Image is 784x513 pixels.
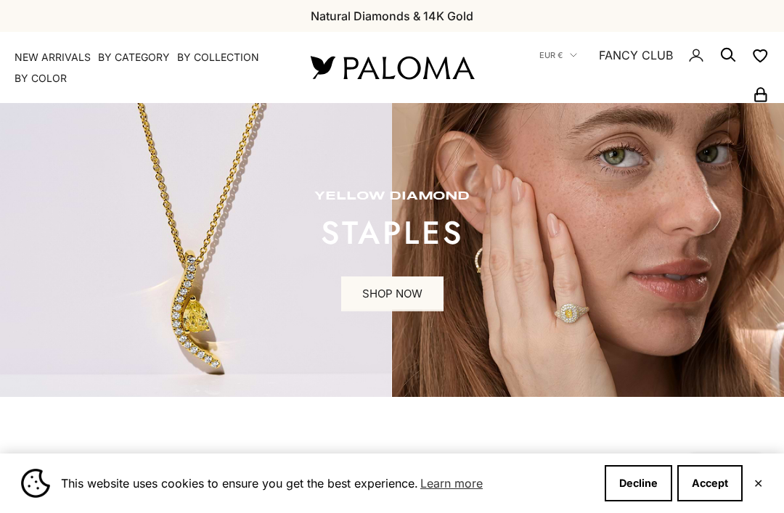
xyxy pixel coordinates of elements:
summary: By Color [15,71,67,86]
span: EUR € [539,49,563,62]
p: STAPLES [314,218,470,247]
summary: By Category [98,50,170,65]
a: NEW ARRIVALS [15,50,91,65]
a: FANCY CLUB [599,46,673,65]
nav: Primary navigation [15,50,276,86]
p: Natural Diamonds & 14K Gold [311,7,473,25]
button: Close [754,479,763,488]
summary: By Collection [177,50,259,65]
img: Cookie banner [21,469,50,498]
nav: Secondary navigation [508,32,769,103]
button: Accept [677,465,743,501]
span: This website uses cookies to ensure you get the best experience. [61,472,593,494]
button: Decline [605,465,672,501]
p: yellow diamond [314,189,470,204]
button: EUR € [539,49,577,62]
a: SHOP NOW [341,276,444,311]
a: Learn more [418,472,485,494]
